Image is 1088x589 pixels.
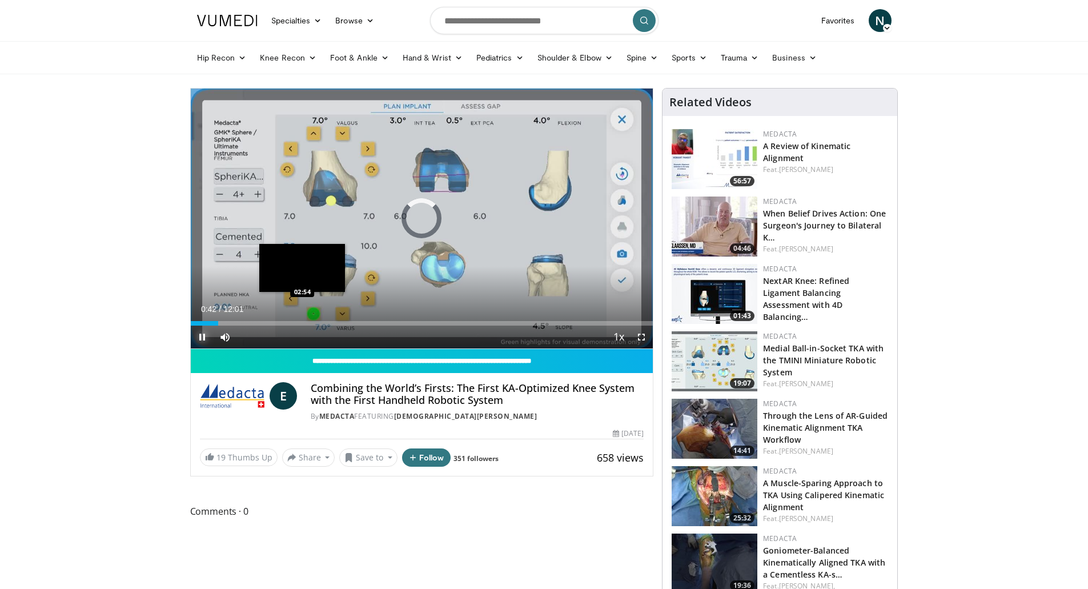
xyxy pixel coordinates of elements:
[730,446,754,456] span: 14:41
[214,326,236,348] button: Mute
[672,129,757,189] img: f98fa1a1-3411-4bfe-8299-79a530ffd7ff.150x105_q85_crop-smart_upscale.jpg
[672,466,757,526] img: 79992334-3ae6-45ec-80f5-af688f8136ae.150x105_q85_crop-smart_upscale.jpg
[323,46,396,69] a: Foot & Ankle
[469,46,531,69] a: Pediatrics
[763,514,888,524] div: Feat.
[763,244,888,254] div: Feat.
[191,321,653,326] div: Progress Bar
[763,264,797,274] a: Medacta
[763,545,885,580] a: Goniometer-Balanced Kinematically Aligned TKA with a Cementless KA-s…
[328,9,381,32] a: Browse
[201,304,216,314] span: 0:42
[396,46,469,69] a: Hand & Wrist
[402,448,451,467] button: Follow
[672,197,757,257] img: e7443d18-596a-449b-86f2-a7ae2f76b6bd.150x105_q85_crop-smart_upscale.jpg
[763,197,797,206] a: Medacta
[763,379,888,389] div: Feat.
[763,478,884,512] a: A Muscle-Sparing Approach to TKA Using Calipered Kinematic Alignment
[453,454,499,463] a: 351 followers
[763,534,797,543] a: Medacta
[869,9,892,32] a: N
[216,452,226,463] span: 19
[714,46,766,69] a: Trauma
[763,275,849,322] a: NextAR Knee: Refined Ligament Balancing Assessment with 4D Balancing…
[597,451,644,464] span: 658 views
[319,411,355,421] a: Medacta
[672,466,757,526] a: 25:32
[779,379,833,388] a: [PERSON_NAME]
[613,428,644,439] div: [DATE]
[672,399,757,459] a: 14:41
[531,46,620,69] a: Shoulder & Elbow
[763,165,888,175] div: Feat.
[253,46,323,69] a: Knee Recon
[669,95,752,109] h4: Related Videos
[264,9,329,32] a: Specialties
[190,504,654,519] span: Comments 0
[763,410,888,445] a: Through the Lens of AR-Guided Kinematic Alignment TKA Workflow
[763,343,884,378] a: Medial Ball-in-Socket TKA with the TMINI Miniature Robotic System
[607,326,630,348] button: Playback Rate
[763,466,797,476] a: Medacta
[763,129,797,139] a: Medacta
[672,264,757,324] a: 01:43
[763,331,797,341] a: Medacta
[197,15,258,26] img: VuMedi Logo
[190,46,254,69] a: Hip Recon
[665,46,714,69] a: Sports
[672,129,757,189] a: 56:57
[730,378,754,388] span: 19:07
[765,46,824,69] a: Business
[672,331,757,391] a: 19:07
[730,176,754,186] span: 56:57
[814,9,862,32] a: Favorites
[730,513,754,523] span: 25:32
[270,382,297,410] a: E
[672,331,757,391] img: e4c7c2de-3208-4948-8bee-7202992581dd.150x105_q85_crop-smart_upscale.jpg
[779,165,833,174] a: [PERSON_NAME]
[311,411,644,422] div: By FEATURING
[672,197,757,257] a: 04:46
[779,514,833,523] a: [PERSON_NAME]
[282,448,335,467] button: Share
[430,7,659,34] input: Search topics, interventions
[200,382,265,410] img: Medacta
[620,46,665,69] a: Spine
[730,311,754,321] span: 01:43
[779,446,833,456] a: [PERSON_NAME]
[672,264,757,324] img: 6a8baa29-1674-4a99-9eca-89e914d57116.150x105_q85_crop-smart_upscale.jpg
[219,304,222,314] span: /
[763,208,886,243] a: When Belief Drives Action: One Surgeon's Journey to Bilateral K…
[730,243,754,254] span: 04:46
[191,326,214,348] button: Pause
[672,399,757,459] img: a1b90669-76d4-4a1e-9a63-4c89ef5ed2e6.150x105_q85_crop-smart_upscale.jpg
[200,448,278,466] a: 19 Thumbs Up
[311,382,644,407] h4: Combining the World’s Firsts: The First KA-Optimized Knee System with the First Handheld Robotic ...
[763,141,850,163] a: A Review of Kinematic Alignment
[779,244,833,254] a: [PERSON_NAME]
[191,89,653,349] video-js: Video Player
[394,411,537,421] a: [DEMOGRAPHIC_DATA][PERSON_NAME]
[339,448,398,467] button: Save to
[223,304,243,314] span: 12:01
[763,446,888,456] div: Feat.
[763,399,797,408] a: Medacta
[630,326,653,348] button: Fullscreen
